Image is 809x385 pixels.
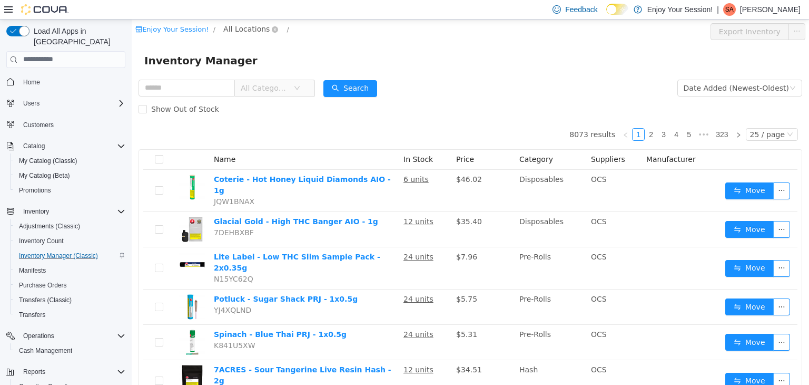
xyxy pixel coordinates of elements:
[2,329,130,343] button: Operations
[19,346,72,355] span: Cash Management
[740,3,801,16] p: [PERSON_NAME]
[15,235,125,247] span: Inventory Count
[565,4,597,15] span: Feedback
[594,353,642,370] button: icon: swapMove
[47,232,74,258] img: Lite Label - Low THC Slim Sample Pack - 2x0.35g hero shot
[324,156,350,164] span: $46.02
[15,344,125,357] span: Cash Management
[19,205,53,218] button: Inventory
[658,65,664,73] i: icon: down
[642,240,658,257] button: icon: ellipsis
[19,281,67,290] span: Purchase Orders
[23,99,40,108] span: Users
[82,156,259,175] a: Coterie - Hot Honey Liquid Diamonds AIO - 1g
[92,4,138,15] span: All Locations
[82,6,84,14] span: /
[564,109,580,121] li: Next 5 Pages
[47,274,74,301] img: Potluck - Sugar Shack PRJ - 1x0.5g hero shot
[19,119,58,131] a: Customers
[11,248,130,263] button: Inventory Manager (Classic)
[155,6,157,14] span: /
[23,78,40,86] span: Home
[47,310,74,336] img: Spinach - Blue Thai PRJ - 1x0.5g hero shot
[272,275,302,284] u: 24 units
[526,109,538,121] a: 3
[564,109,580,121] span: •••
[15,264,50,277] a: Manifests
[19,171,70,180] span: My Catalog (Beta)
[82,136,104,144] span: Name
[538,109,551,121] li: 4
[23,207,49,216] span: Inventory
[15,249,125,262] span: Inventory Manager (Classic)
[192,61,245,78] button: icon: searchSearch
[459,275,475,284] span: OCS
[272,311,302,319] u: 24 units
[19,76,44,89] a: Home
[82,178,123,186] span: JQW1BNAX
[2,204,130,219] button: Inventory
[19,75,125,89] span: Home
[438,109,484,121] li: 8073 results
[488,109,500,121] li: Previous Page
[19,140,125,152] span: Catalog
[19,365,125,378] span: Reports
[19,97,125,110] span: Users
[15,220,84,233] a: Adjustments (Classic)
[324,136,342,144] span: Price
[82,286,120,295] span: YJ4XQLND
[501,109,512,121] a: 1
[594,279,642,296] button: icon: swapMove
[2,139,130,153] button: Catalog
[11,234,130,248] button: Inventory Count
[15,249,102,262] a: Inventory Manager (Classic)
[647,3,713,16] p: Enjoy Your Session!
[15,184,125,197] span: Promotions
[82,275,226,284] a: Potluck - Sugar Shack PRJ - 1x0.5g
[11,183,130,198] button: Promotions
[551,109,563,121] a: 5
[642,279,658,296] button: icon: ellipsis
[383,305,455,341] td: Pre-Rolls
[15,155,125,167] span: My Catalog (Classic)
[23,368,45,376] span: Reports
[324,275,346,284] span: $5.75
[514,109,525,121] a: 2
[4,6,11,13] i: icon: shop
[604,112,610,119] i: icon: right
[11,278,130,293] button: Purchase Orders
[15,184,55,197] a: Promotions
[11,263,130,278] button: Manifests
[642,353,658,370] button: icon: ellipsis
[15,169,125,182] span: My Catalog (Beta)
[388,136,421,144] span: Category
[272,136,301,144] span: In Stock
[82,209,122,217] span: 7DEHBXBF
[655,112,662,119] i: icon: down
[383,228,455,270] td: Pre-Rolls
[606,4,628,15] input: Dark Mode
[513,109,526,121] li: 2
[19,97,44,110] button: Users
[526,109,538,121] li: 3
[19,157,77,165] span: My Catalog (Classic)
[383,270,455,305] td: Pre-Rolls
[11,307,130,322] button: Transfers
[383,192,455,228] td: Disposables
[579,4,657,21] button: Export Inventory
[272,346,302,354] u: 12 units
[594,163,642,180] button: icon: swapMove
[723,3,736,16] div: Sabir Ali
[15,309,50,321] a: Transfers
[47,155,74,181] img: Coterie - Hot Honey Liquid Diamonds AIO - 1g hero shot
[82,255,122,264] span: N15YC62Q
[15,294,125,306] span: Transfers (Classic)
[725,3,734,16] span: SA
[459,136,494,144] span: Suppliers
[23,121,54,129] span: Customers
[581,109,599,121] a: 323
[19,140,49,152] button: Catalog
[15,220,125,233] span: Adjustments (Classic)
[15,344,76,357] a: Cash Management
